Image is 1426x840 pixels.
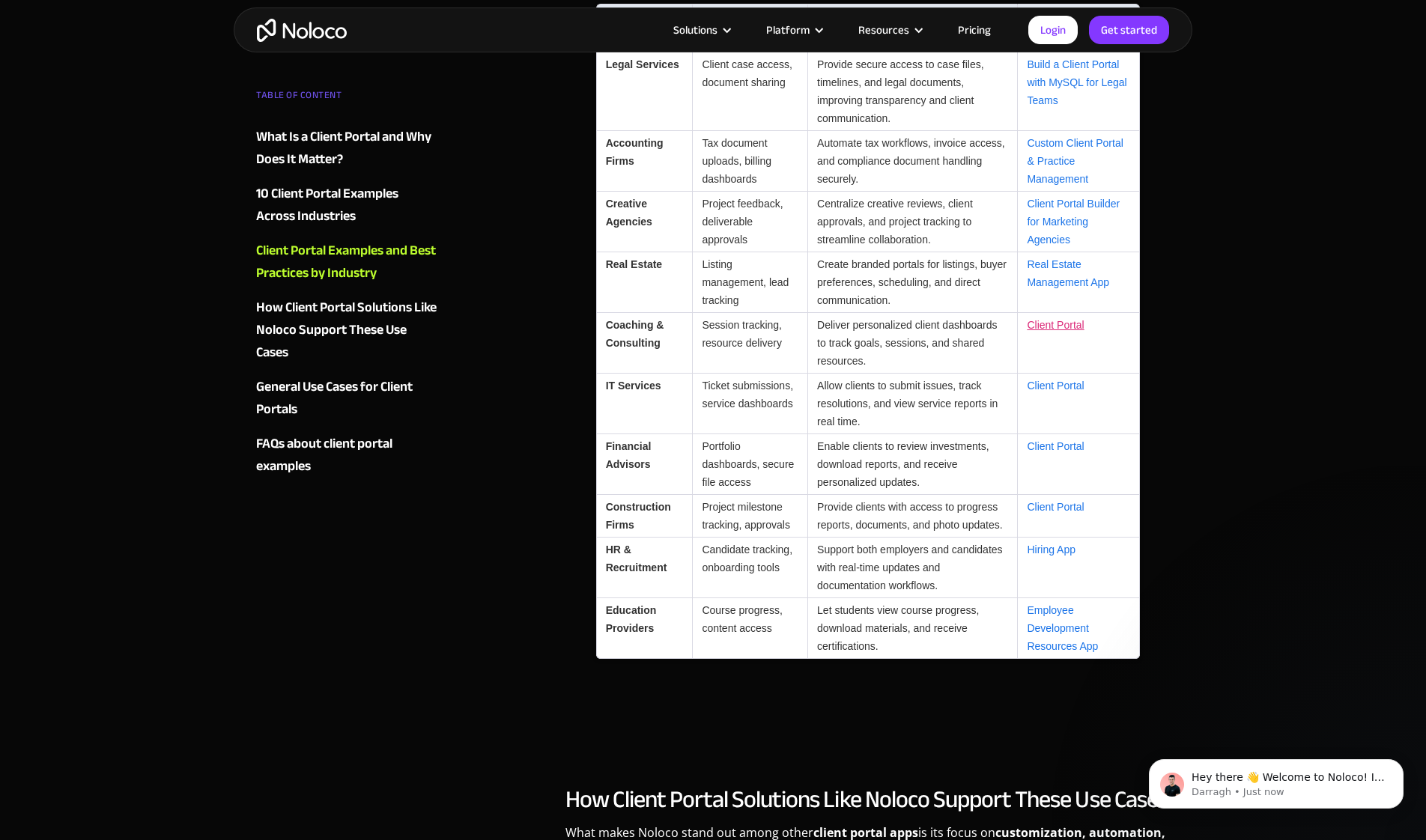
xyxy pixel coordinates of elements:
[1027,58,1126,106] a: Build a Client Portal with MySQL for Legal Teams
[807,252,1017,313] td: Create branded portals for listings, buyer preferences, scheduling, and direct communication.
[1027,380,1084,392] a: Client Portal
[1089,16,1169,44] a: Get started
[807,374,1017,434] td: Allow clients to submit issues, track resolutions, and view service reports in real time.
[1028,16,1078,44] a: Login
[692,131,807,192] td: Tax document uploads, billing dashboards
[807,192,1017,252] td: Centralize creative reviews, client approvals, and project tracking to streamline collaboration.
[692,192,807,252] td: Project feedback, deliverable approvals
[606,137,664,167] strong: Accounting Firms
[606,198,652,228] strong: Creative Agencies
[807,598,1017,659] td: Let students view course progress, download materials, and receive certifications.
[256,183,437,228] a: 10 Client Portal Examples Across Industries
[1027,604,1098,652] a: Employee Development Resources App
[606,58,679,70] strong: Legal Services
[939,20,1010,40] a: Pricing
[747,20,840,40] div: Platform
[606,501,671,531] strong: Construction Firms
[606,440,652,470] strong: Financial Advisors
[692,538,807,598] td: Candidate tracking, onboarding tools
[1027,137,1123,185] a: Custom Client Portal & Practice Management
[807,131,1017,192] td: Automate tax workflows, invoice access, and compliance document handling securely.
[1027,258,1109,288] a: Real Estate Management App
[692,495,807,538] td: Project milestone tracking, approvals
[692,252,807,313] td: Listing management, lead tracking
[1027,544,1075,556] a: Hiring App
[692,374,807,434] td: Ticket submissions, service dashboards
[565,719,1170,749] h2: ‍
[256,240,437,284] a: Client Portal Examples and Best Practices by Industry
[606,258,662,270] strong: Real Estate
[257,19,347,42] a: home
[606,604,657,634] strong: Education Providers
[1126,728,1426,833] iframe: Intercom notifications message
[1027,319,1084,331] a: Client Portal
[840,20,939,40] div: Resources
[1027,198,1120,246] a: Client Portal Builder for Marketing Agencies
[807,538,1017,598] td: Support both employers and candidates with real-time updates and documentation workflows.
[256,376,437,421] a: General Use Cases for Client Portals
[673,20,717,40] div: Solutions
[692,598,807,659] td: Course progress, content access
[858,20,909,40] div: Resources
[565,785,1170,815] h2: How Client Portal Solutions Like Noloco Support These Use Cases
[256,84,437,114] div: TABLE OF CONTENT
[655,20,747,40] div: Solutions
[692,434,807,495] td: Portfolio dashboards, secure file access
[256,296,437,364] a: How Client Portal Solutions Like Noloco Support These Use Cases
[1027,440,1084,452] a: Client Portal
[807,52,1017,131] td: Provide secure access to case files, timelines, and legal documents, improving transparency and c...
[606,319,664,349] strong: Coaching & Consulting
[606,544,667,573] strong: HR & Recruitment
[606,380,661,392] strong: IT Services
[807,313,1017,374] td: Deliver personalized client dashboards to track goals, sessions, and shared resources.
[692,313,807,374] td: Session tracking, resource delivery
[1027,501,1084,513] a: Client Portal
[766,20,810,40] div: Platform
[256,126,437,171] a: What Is a Client Portal and Why Does It Matter?
[807,434,1017,495] td: Enable clients to review investments, download reports, and receive personalized updates.
[692,52,807,131] td: Client case access, document sharing
[807,495,1017,538] td: Provide clients with access to progress reports, documents, and photo updates.
[256,433,437,478] a: FAQs about client portal examples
